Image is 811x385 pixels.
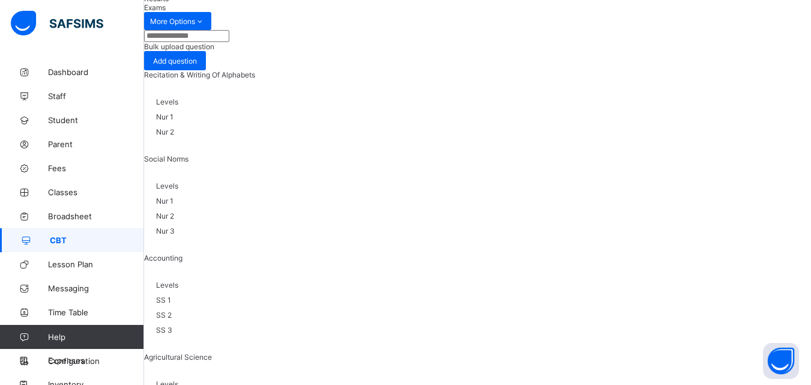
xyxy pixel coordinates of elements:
span: Configuration [48,356,143,366]
span: Help [48,332,143,342]
img: safsims [11,11,103,36]
span: Dashboard [48,67,144,77]
span: Social Norms [144,154,188,163]
span: Broadsheet [48,211,144,221]
span: Levels [156,181,178,190]
span: Nur 1 [156,112,173,121]
span: Lesson Plan [48,259,144,269]
span: Time Table [48,308,144,317]
span: Levels [156,97,178,106]
span: Add question [153,56,197,65]
span: Student [48,115,144,125]
span: Fees [48,163,144,173]
span: More Options [150,17,205,26]
span: SS 3 [156,326,172,335]
span: SS 2 [156,311,172,320]
span: Classes [48,187,144,197]
span: SS 1 [156,296,171,305]
span: Nur 2 [156,211,174,220]
span: Messaging [48,283,144,293]
span: Exams [144,3,166,12]
span: Nur 1 [156,196,173,205]
span: Nur 2 [156,127,174,136]
span: Staff [48,91,144,101]
span: Levels [156,280,178,290]
button: Open asap [763,343,799,379]
span: Parent [48,139,144,149]
span: CBT [50,235,144,245]
span: Agricultural Science [144,353,212,362]
span: Nur 3 [156,226,175,235]
span: Accounting [144,253,182,262]
span: Recitation & Writing Of Alphabets [144,70,255,79]
span: Bulk upload question [144,42,214,51]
